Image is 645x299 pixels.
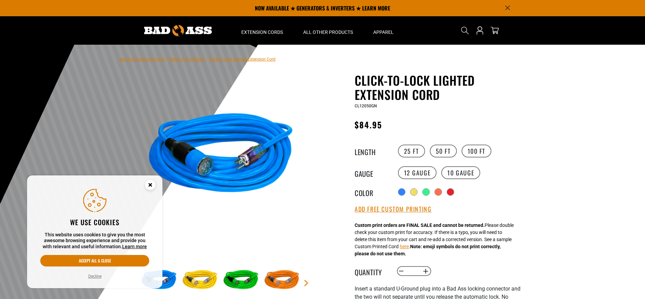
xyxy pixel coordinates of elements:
[166,57,168,62] span: ›
[441,166,480,179] label: 10 Gauge
[355,267,388,276] label: Quantity
[303,29,353,35] span: All Other Products
[40,218,149,227] h2: We use cookies
[355,206,431,213] button: Add Free Custom Printing
[363,16,404,45] summary: Apparel
[373,29,394,35] span: Apparel
[430,145,457,157] label: 50 FT
[40,232,149,250] p: This website uses cookies to give you the most awesome browsing experience and provide you with r...
[355,222,485,228] strong: Custom print orders are FINAL SALE and cannot be returned.
[241,29,283,35] span: Extension Cords
[119,57,165,62] a: Bad Ass Extension Cords
[293,16,363,45] summary: All Other Products
[119,55,275,63] nav: breadcrumbs
[355,147,388,155] legend: Length
[86,273,104,280] button: Decline
[139,74,303,238] img: blue
[400,243,409,250] button: here
[355,188,388,196] legend: Color
[355,104,377,108] span: CL12050GN
[27,175,162,289] aside: Cookie Consent
[303,280,310,286] a: Next
[40,255,149,266] button: Accept all & close
[122,244,147,249] a: Learn more
[169,57,205,62] a: Return to Collection
[209,57,275,62] span: Click-to-Lock Lighted Extension Cord
[355,119,382,131] span: $84.95
[355,244,501,256] strong: Note: emoji symbols do not print correctly, please do not use them.
[462,145,492,157] label: 100 FT
[144,25,212,36] img: Bad Ass Extension Cords
[460,25,470,36] summary: Search
[206,57,208,62] span: ›
[398,166,437,179] label: 12 Gauge
[355,73,520,102] h1: Click-to-Lock Lighted Extension Cord
[355,222,514,257] div: Please double check your custom print for accuracy. If there is a typo, you will need to delete t...
[231,16,293,45] summary: Extension Cords
[355,168,388,177] legend: Gauge
[398,145,425,157] label: 25 FT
